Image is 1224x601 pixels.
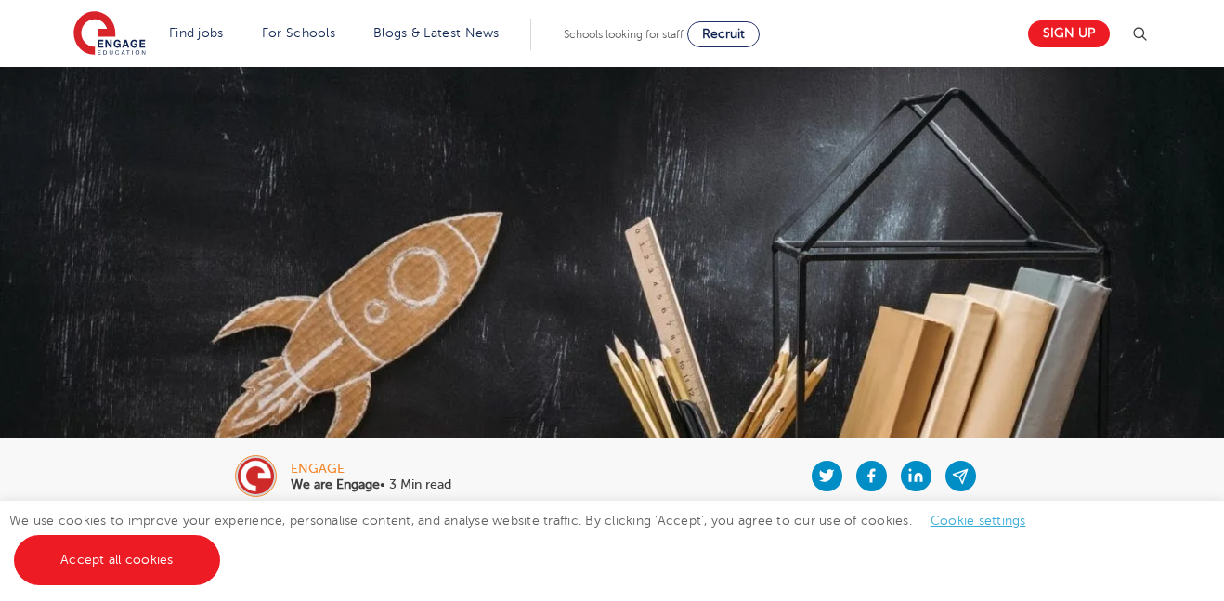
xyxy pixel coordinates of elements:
img: Engage Education [73,11,146,58]
b: We are Engage [291,477,380,491]
a: For Schools [262,26,335,40]
div: engage [291,463,451,476]
span: Recruit [702,27,745,41]
span: We use cookies to improve your experience, personalise content, and analyse website traffic. By c... [9,514,1045,567]
p: • 3 Min read [291,478,451,491]
a: Cookie settings [931,514,1026,528]
a: Sign up [1028,20,1110,47]
a: Accept all cookies [14,535,220,585]
a: Find jobs [169,26,224,40]
a: Recruit [687,21,760,47]
span: Schools looking for staff [564,28,684,41]
a: Blogs & Latest News [373,26,500,40]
